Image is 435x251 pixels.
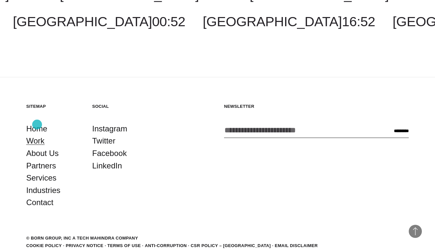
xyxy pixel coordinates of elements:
[66,243,103,248] a: Privacy Notice
[107,243,141,248] a: Terms of Use
[191,243,271,248] a: CSR POLICY – [GEOGRAPHIC_DATA]
[26,172,56,184] a: Services
[92,123,127,135] a: Instagram
[26,123,47,135] a: Home
[275,243,318,248] a: Email Disclaimer
[92,160,122,172] a: LinkedIn
[203,14,375,29] a: [GEOGRAPHIC_DATA]16:52
[26,160,56,172] a: Partners
[26,196,53,209] a: Contact
[26,135,45,147] a: Work
[26,235,138,241] div: © BORN GROUP, INC A Tech Mahindra Company
[26,184,60,197] a: Industries
[26,243,62,248] a: Cookie Policy
[92,104,145,109] h5: Social
[145,243,187,248] a: Anti-Corruption
[224,104,409,109] h5: Newsletter
[92,147,127,160] a: Facebook
[342,14,375,29] span: 16:52
[92,135,115,147] a: Twitter
[26,147,59,160] a: About Us
[152,14,185,29] span: 00:52
[26,104,79,109] h5: Sitemap
[409,225,422,238] button: Back to Top
[13,14,185,29] a: [GEOGRAPHIC_DATA]00:52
